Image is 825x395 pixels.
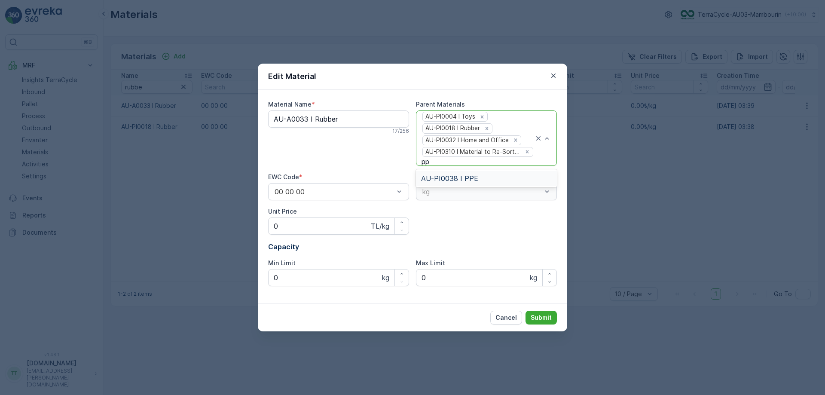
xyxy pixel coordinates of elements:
div: Remove AU-PI0018 I Rubber [482,125,492,132]
button: Submit [526,311,557,325]
p: Capacity [268,242,557,252]
div: AU-PI0004 I Toys [423,112,477,121]
p: Edit Material [268,70,316,83]
button: Cancel [490,311,522,325]
p: Cancel [495,313,517,322]
p: 17 / 256 [392,128,409,135]
p: Submit [531,313,552,322]
div: Remove AU-PI0310 I Material to Re-Sort (Misc) [522,148,532,156]
div: AU-PI0310 I Material to Re-Sort (Misc) [423,147,522,156]
label: Material Name [268,101,312,108]
div: AU-PI0032 I Home and Office [423,136,510,145]
label: EWC Code [268,173,299,181]
p: TL/kg [371,221,389,231]
div: Remove AU-PI0004 I Toys [477,113,487,121]
span: AU-PI0038 I PPE [421,175,478,182]
label: Max Limit [416,259,445,266]
p: kg [530,273,537,283]
p: kg [382,273,389,283]
div: AU-PI0018 I Rubber [423,124,481,133]
div: Remove AU-PI0032 I Home and Office [511,136,520,144]
label: Parent Materials [416,101,465,108]
label: Unit Price [268,208,297,215]
label: Min Limit [268,259,296,266]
